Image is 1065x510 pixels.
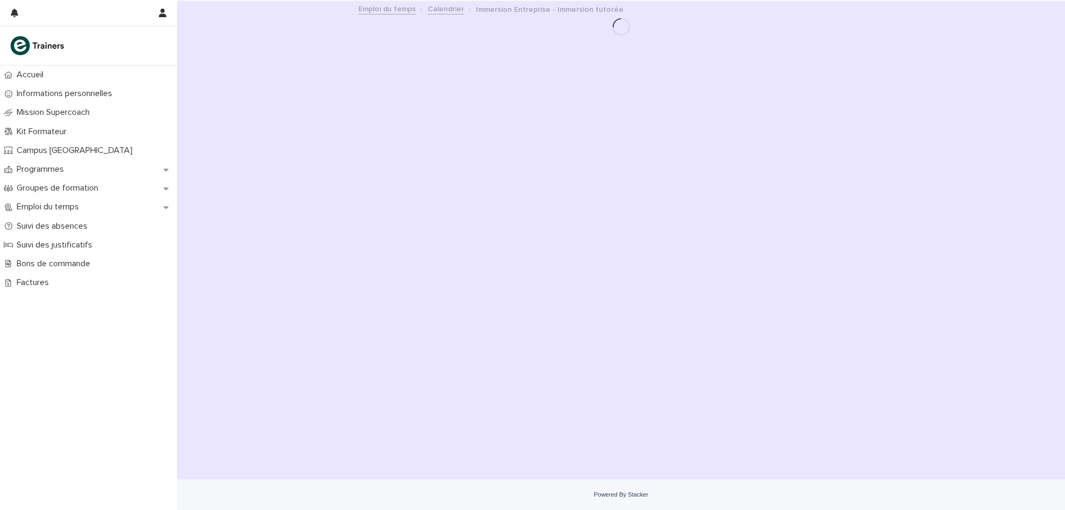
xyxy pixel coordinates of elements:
[12,183,107,193] p: Groupes de formation
[12,240,101,250] p: Suivi des justificatifs
[12,259,99,269] p: Bons de commande
[358,2,416,14] a: Emploi du temps
[12,278,57,288] p: Factures
[428,2,464,14] a: Calendrier
[12,202,87,212] p: Emploi du temps
[12,89,121,99] p: Informations personnelles
[476,3,623,14] p: Immersion Entreprise - Immersion tutorée
[12,145,141,156] p: Campus [GEOGRAPHIC_DATA]
[12,127,75,137] p: Kit Formateur
[12,221,96,231] p: Suivi des absences
[594,491,648,498] a: Powered By Stacker
[9,35,68,56] img: K0CqGN7SDeD6s4JG8KQk
[12,107,98,118] p: Mission Supercoach
[12,164,72,174] p: Programmes
[12,70,52,80] p: Accueil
